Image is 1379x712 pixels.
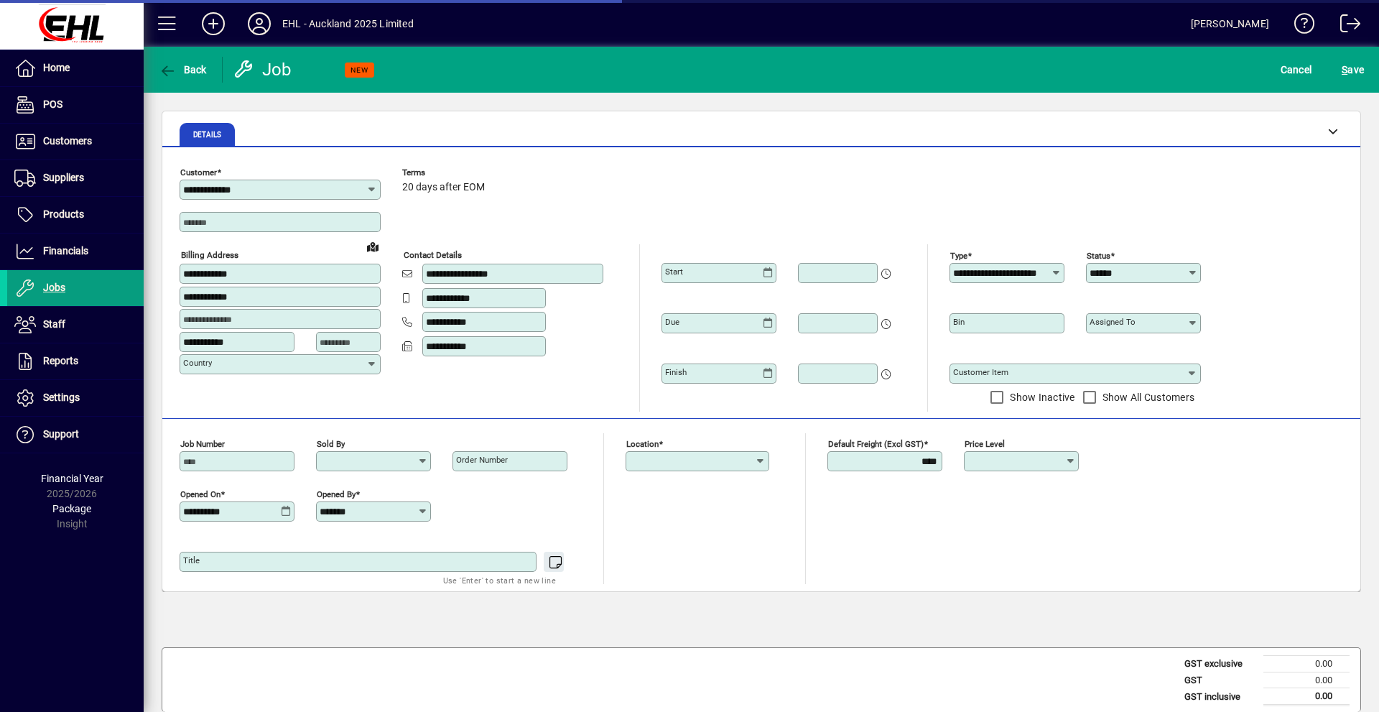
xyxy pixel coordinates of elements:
mat-label: Sold by [317,439,345,449]
button: Add [190,11,236,37]
span: Products [43,208,84,220]
a: Settings [7,380,144,416]
a: Customers [7,124,144,159]
label: Show Inactive [1007,390,1074,404]
a: View on map [361,235,384,258]
td: GST exclusive [1177,656,1263,672]
a: Financials [7,234,144,269]
a: Staff [7,307,144,343]
mat-label: Opened On [180,489,220,499]
span: POS [43,98,62,110]
span: Package [52,503,91,514]
span: Terms [402,168,488,177]
span: ave [1342,58,1364,81]
span: Details [193,131,221,139]
td: 0.00 [1263,672,1350,688]
a: Knowledge Base [1283,3,1315,50]
mat-label: Due [665,317,679,327]
mat-label: Start [665,267,683,277]
span: Financials [43,245,88,256]
mat-hint: Use 'Enter' to start a new line [443,572,556,588]
a: POS [7,87,144,123]
app-page-header-button: Back [144,57,223,83]
span: Suppliers [43,172,84,183]
span: Financial Year [41,473,103,484]
span: Staff [43,318,65,330]
span: Settings [43,392,80,403]
mat-label: Default Freight (excl GST) [828,439,924,449]
span: S [1342,64,1347,75]
a: Logout [1329,3,1361,50]
span: Reports [43,355,78,366]
span: Back [159,64,207,75]
span: NEW [350,65,368,75]
span: Jobs [43,282,65,293]
button: Cancel [1277,57,1316,83]
a: Suppliers [7,160,144,196]
span: Cancel [1281,58,1312,81]
a: Reports [7,343,144,379]
div: Job [233,58,294,81]
mat-label: Customer Item [953,367,1008,377]
mat-label: Status [1087,251,1110,261]
mat-label: Country [183,358,212,368]
mat-label: Price Level [965,439,1005,449]
button: Back [155,57,210,83]
mat-label: Finish [665,367,687,377]
div: [PERSON_NAME] [1191,12,1269,35]
mat-label: Title [183,555,200,565]
button: Profile [236,11,282,37]
mat-label: Customer [180,167,217,177]
span: 20 days after EOM [402,182,485,193]
td: GST [1177,672,1263,688]
button: Save [1338,57,1368,83]
a: Home [7,50,144,86]
mat-label: Job number [180,439,225,449]
mat-label: Location [626,439,659,449]
td: 0.00 [1263,656,1350,672]
td: GST inclusive [1177,688,1263,706]
span: Support [43,428,79,440]
a: Support [7,417,144,453]
div: EHL - Auckland 2025 Limited [282,12,414,35]
mat-label: Order number [456,455,508,465]
mat-label: Opened by [317,489,356,499]
span: Home [43,62,70,73]
mat-label: Bin [953,317,965,327]
mat-label: Type [950,251,967,261]
mat-label: Assigned to [1090,317,1136,327]
a: Products [7,197,144,233]
label: Show All Customers [1100,390,1195,404]
span: Customers [43,135,92,147]
td: 0.00 [1263,688,1350,706]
